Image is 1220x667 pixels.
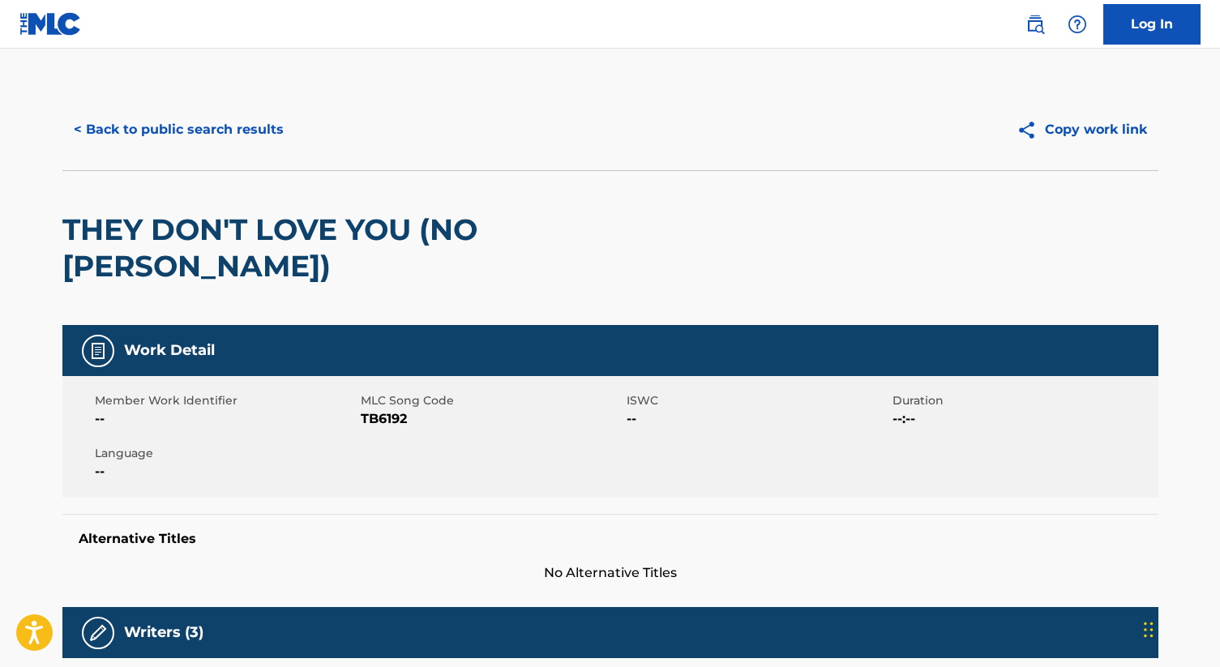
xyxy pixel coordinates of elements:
[893,409,1154,429] span: --:--
[361,409,623,429] span: TB6192
[1017,120,1045,140] img: Copy work link
[62,109,295,150] button: < Back to public search results
[88,623,108,643] img: Writers
[1103,4,1201,45] a: Log In
[19,12,82,36] img: MLC Logo
[62,563,1158,583] span: No Alternative Titles
[627,392,888,409] span: ISWC
[95,392,357,409] span: Member Work Identifier
[95,462,357,481] span: --
[1061,8,1094,41] div: Help
[124,623,203,642] h5: Writers (3)
[627,409,888,429] span: --
[1019,8,1051,41] a: Public Search
[1025,15,1045,34] img: search
[95,445,357,462] span: Language
[1144,605,1154,654] div: Drag
[124,341,215,360] h5: Work Detail
[893,392,1154,409] span: Duration
[62,212,720,284] h2: THEY DON'T LOVE YOU (NO [PERSON_NAME])
[79,531,1142,547] h5: Alternative Titles
[88,341,108,361] img: Work Detail
[361,392,623,409] span: MLC Song Code
[1139,589,1220,667] iframe: Chat Widget
[95,409,357,429] span: --
[1068,15,1087,34] img: help
[1005,109,1158,150] button: Copy work link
